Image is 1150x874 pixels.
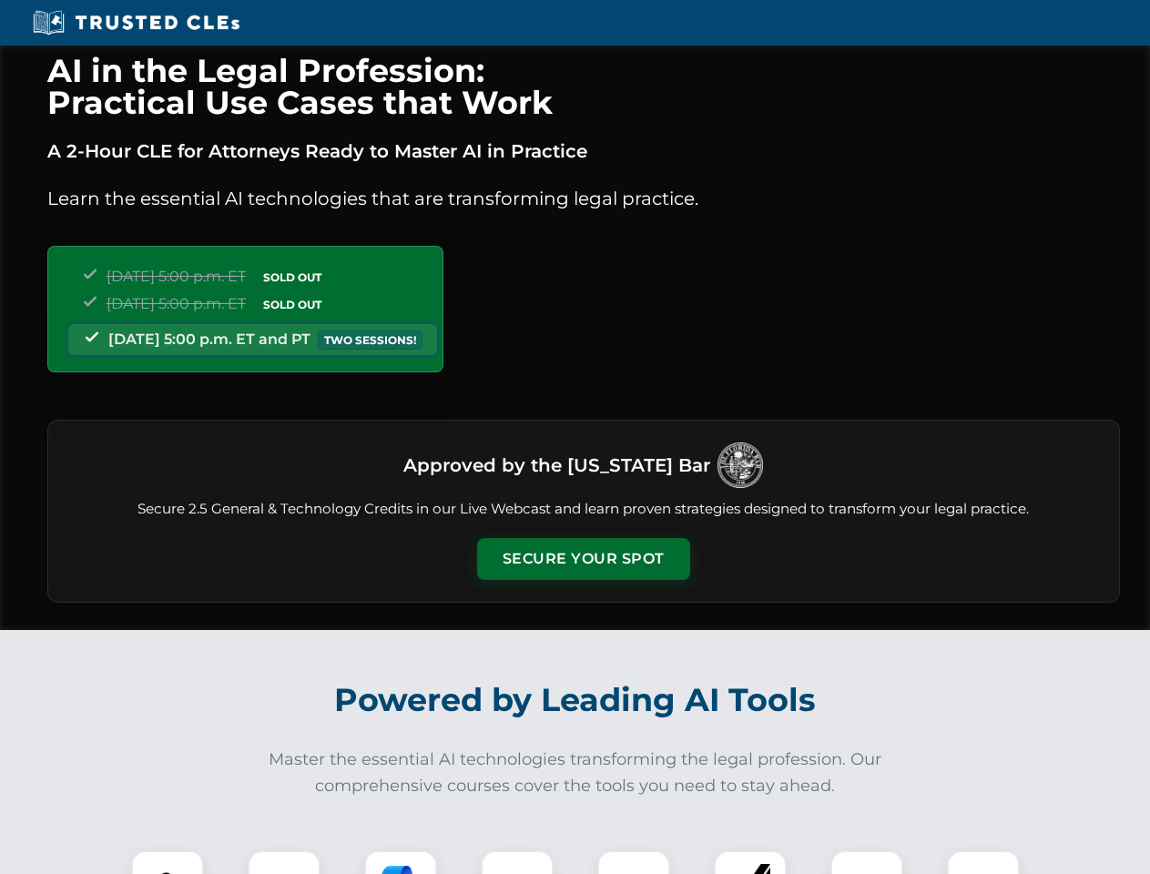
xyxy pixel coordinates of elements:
h3: Approved by the [US_STATE] Bar [403,449,710,482]
span: SOLD OUT [257,295,328,314]
p: Master the essential AI technologies transforming the legal profession. Our comprehensive courses... [257,747,894,799]
p: Secure 2.5 General & Technology Credits in our Live Webcast and learn proven strategies designed ... [70,499,1097,520]
p: A 2-Hour CLE for Attorneys Ready to Master AI in Practice [47,137,1120,166]
p: Learn the essential AI technologies that are transforming legal practice. [47,184,1120,213]
h2: Powered by Leading AI Tools [71,668,1080,732]
span: [DATE] 5:00 p.m. ET [107,295,246,312]
h1: AI in the Legal Profession: Practical Use Cases that Work [47,55,1120,118]
button: Secure Your Spot [477,538,690,580]
span: SOLD OUT [257,268,328,287]
img: Trusted CLEs [27,9,245,36]
span: [DATE] 5:00 p.m. ET [107,268,246,285]
img: Logo [717,442,763,488]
